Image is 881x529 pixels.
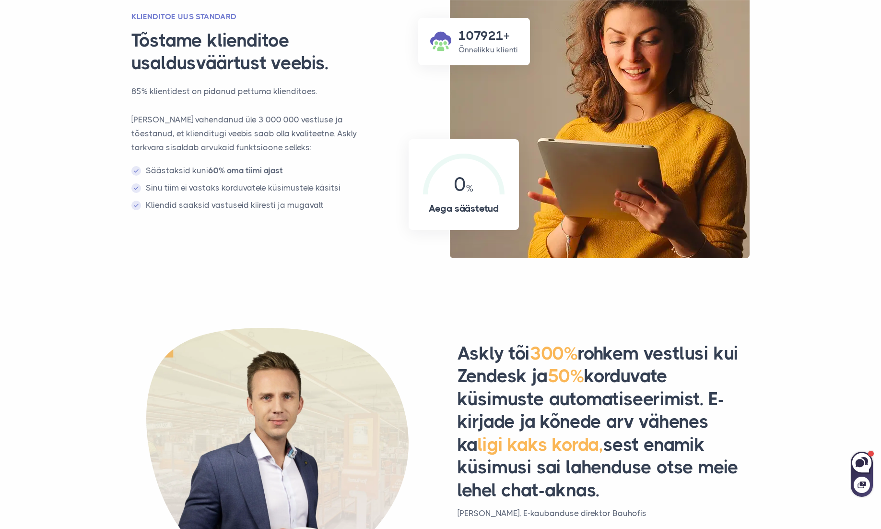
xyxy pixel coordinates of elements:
[131,12,378,22] h2: KLIENDITOE UUS STANDARD
[850,450,874,498] iframe: Askly chat
[458,27,518,44] h3: 107921+
[423,154,505,194] div: 0
[131,113,378,155] p: [PERSON_NAME] vahendanud üle 3 000 000 vestluse ja tõestanud, et klienditugi veebis saab olla kva...
[131,164,378,178] li: Säästaksid kuni
[131,198,378,212] li: Kliendid saaksid vastuseid kiiresti ja mugavalt
[423,202,505,216] h4: Aega säästetud
[131,29,390,75] h3: Tõstame klienditoe usaldusväärtust veebis.
[548,365,584,386] span: 50%
[530,343,578,364] span: 300%
[458,44,518,56] p: Õnnelikku klienti
[131,84,378,98] p: 85% klientidest on pidanud pettuma klienditoes.
[458,506,750,520] p: [PERSON_NAME], E-kaubanduse direktor Bauhofis
[208,166,283,175] span: 60% oma tiimi ajast
[458,342,750,502] h2: Askly tõi rohkem vestlusi kui Zendesk ja korduvate küsimuste automatiseerimist. E-kirjade ja kõne...
[478,434,603,455] span: ligi kaks korda,
[131,181,378,195] li: Sinu tiim ei vastaks korduvatele küsimustele käsitsi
